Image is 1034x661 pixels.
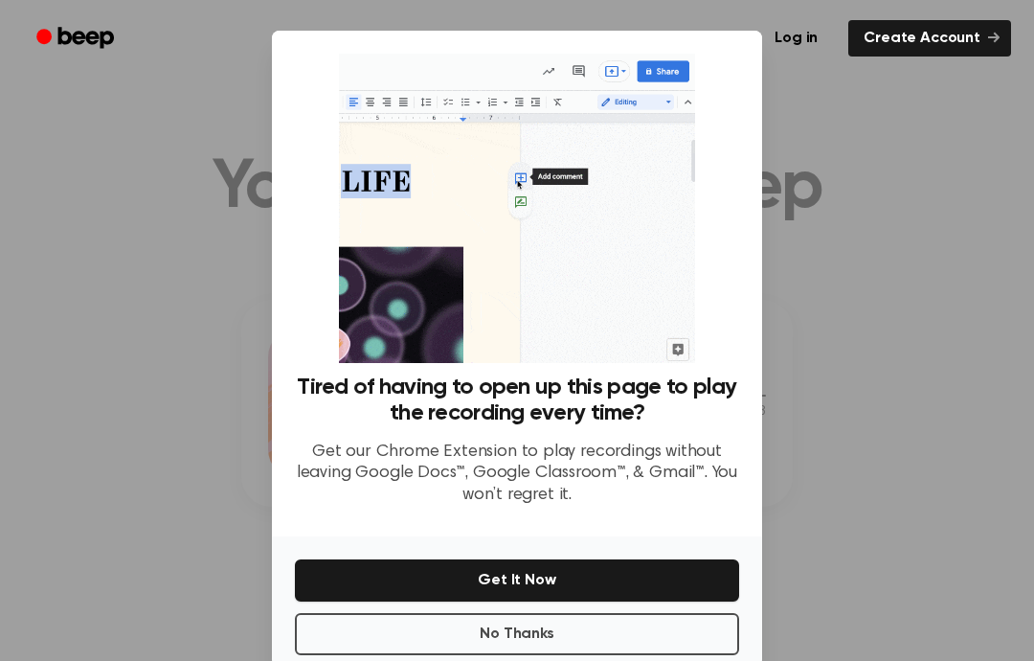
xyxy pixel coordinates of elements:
[295,559,739,602] button: Get It Now
[295,442,739,507] p: Get our Chrome Extension to play recordings without leaving Google Docs™, Google Classroom™, & Gm...
[755,16,837,60] a: Log in
[295,375,739,426] h3: Tired of having to open up this page to play the recording every time?
[295,613,739,655] button: No Thanks
[23,20,131,57] a: Beep
[848,20,1011,57] a: Create Account
[339,54,694,363] img: Beep extension in action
